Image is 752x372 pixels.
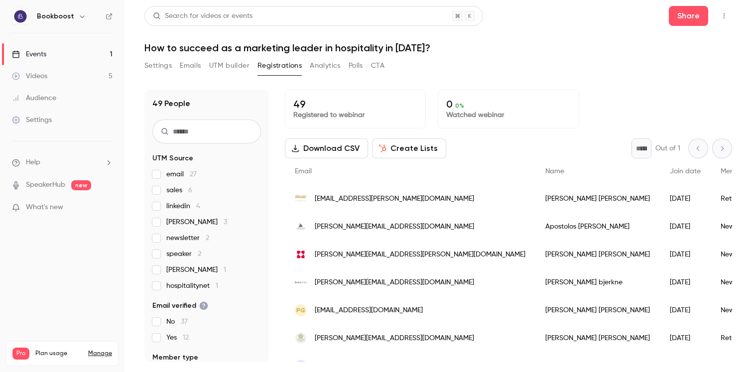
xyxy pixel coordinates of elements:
p: Watched webinar [446,110,570,120]
span: 4 [196,203,200,210]
span: UTM Source [152,153,193,163]
span: [PERSON_NAME][EMAIL_ADDRESS][DOMAIN_NAME] [315,333,474,344]
span: [PERSON_NAME][EMAIL_ADDRESS][DOMAIN_NAME] [315,222,474,232]
span: [EMAIL_ADDRESS][PERSON_NAME][DOMAIN_NAME] [315,194,474,204]
div: [DATE] [660,296,711,324]
span: Join date [670,168,701,175]
p: Registered to webinar [293,110,417,120]
span: sales [166,185,192,195]
button: Create Lists [372,138,446,158]
div: [DATE] [660,268,711,296]
button: Download CSV [285,138,368,158]
button: Polls [349,58,363,74]
iframe: Noticeable Trigger [101,203,113,212]
h6: Bookboost [37,11,74,21]
p: 0 [446,98,570,110]
span: [PERSON_NAME] [166,265,226,275]
span: 0 % [455,102,464,109]
p: 49 [293,98,417,110]
span: 37 [181,318,188,325]
button: UTM builder [209,58,250,74]
span: What's new [26,202,63,213]
img: theinnonthemoorhotel.co.uk [295,332,307,344]
div: Audience [12,93,56,103]
p: Out of 1 [655,143,680,153]
span: speaker [166,249,201,259]
button: Registrations [257,58,302,74]
div: Events [12,49,46,59]
img: Bookboost [12,8,28,24]
span: Email verified [152,301,208,311]
span: new [71,180,91,190]
span: MS [296,362,305,371]
div: [DATE] [660,241,711,268]
span: Name [545,168,564,175]
span: [PERSON_NAME] [166,217,227,227]
div: [PERSON_NAME] [PERSON_NAME] [535,241,660,268]
h1: How to succeed as a marketing leader in hospitality in [DATE]? [144,42,732,54]
span: 6 [188,187,192,194]
span: 12 [183,334,189,341]
img: ambassade-hotel.nl [295,193,307,205]
div: [DATE] [660,324,711,352]
span: newsletter [166,233,209,243]
span: 3 [224,219,227,226]
span: PG [296,306,305,315]
span: No [166,317,188,327]
span: 1 [224,266,226,273]
img: bjerkne.com [295,276,307,288]
div: [DATE] [660,185,711,213]
div: [PERSON_NAME] [PERSON_NAME] [535,324,660,352]
span: [PERSON_NAME][EMAIL_ADDRESS][DOMAIN_NAME] [315,277,474,288]
div: [DATE] [660,213,711,241]
span: Help [26,157,40,168]
span: Plan usage [35,350,82,358]
span: 2 [206,235,209,242]
span: Pro [12,348,29,360]
span: Email [295,168,312,175]
div: Settings [12,115,52,125]
img: knightfrank.com [295,248,307,260]
span: email [166,169,197,179]
div: [PERSON_NAME] [PERSON_NAME] [535,185,660,213]
span: [EMAIL_ADDRESS][DOMAIN_NAME] [315,305,423,316]
span: Member type [152,353,198,363]
span: [PERSON_NAME][EMAIL_ADDRESS][PERSON_NAME][DOMAIN_NAME] [315,249,525,260]
span: hospitalitynet [166,281,218,291]
div: [PERSON_NAME] [PERSON_NAME] [535,296,660,324]
button: Share [669,6,708,26]
button: Emails [180,58,201,74]
div: [PERSON_NAME] bjerkne [535,268,660,296]
div: Videos [12,71,47,81]
img: atlanticahotels.com [295,221,307,233]
button: Analytics [310,58,341,74]
span: [PERSON_NAME][EMAIL_ADDRESS][DOMAIN_NAME] [315,361,474,372]
a: Manage [88,350,112,358]
h1: 49 People [152,98,190,110]
span: 27 [190,171,197,178]
span: linkedin [166,201,200,211]
button: Settings [144,58,172,74]
span: 2 [198,250,201,257]
div: Apostolos [PERSON_NAME] [535,213,660,241]
span: Yes [166,333,189,343]
div: Search for videos or events [153,11,252,21]
li: help-dropdown-opener [12,157,113,168]
button: CTA [371,58,384,74]
span: 1 [216,282,218,289]
a: SpeakerHub [26,180,65,190]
